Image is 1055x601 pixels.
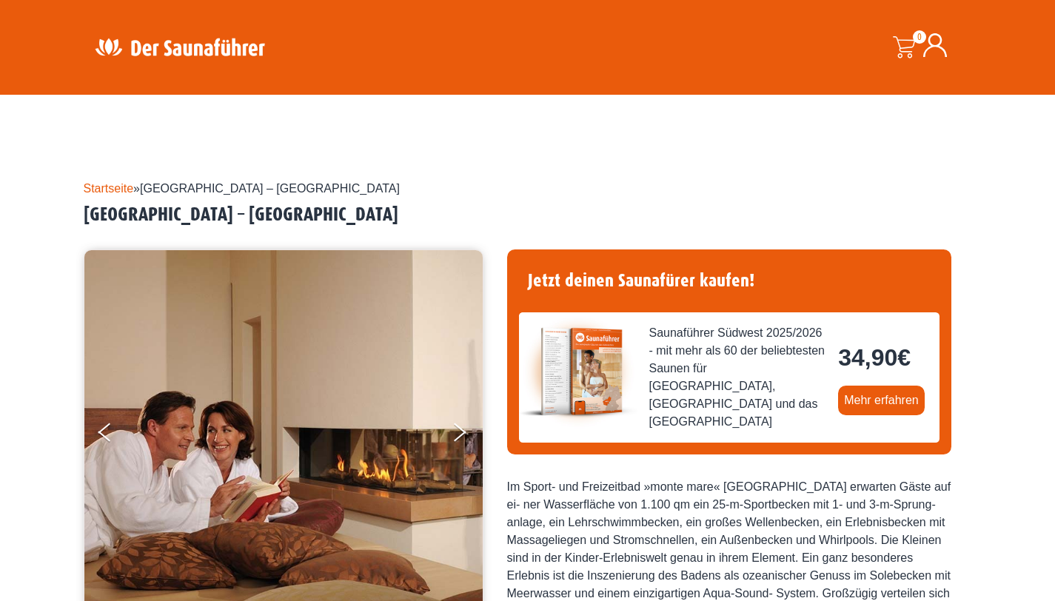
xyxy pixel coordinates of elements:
span: € [897,344,911,371]
a: Startseite [84,182,134,195]
bdi: 34,90 [838,344,911,371]
a: Mehr erfahren [838,386,925,415]
img: der-saunafuehrer-2025-suedwest.jpg [519,312,637,431]
button: Previous [98,417,135,454]
span: » [84,182,400,195]
span: 0 [913,30,926,44]
span: Saunaführer Südwest 2025/2026 - mit mehr als 60 der beliebtesten Saunen für [GEOGRAPHIC_DATA], [G... [649,324,827,431]
h4: Jetzt deinen Saunafürer kaufen! [519,261,940,300]
h2: [GEOGRAPHIC_DATA] – [GEOGRAPHIC_DATA] [84,204,972,226]
span: [GEOGRAPHIC_DATA] – [GEOGRAPHIC_DATA] [140,182,400,195]
button: Next [451,417,488,454]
